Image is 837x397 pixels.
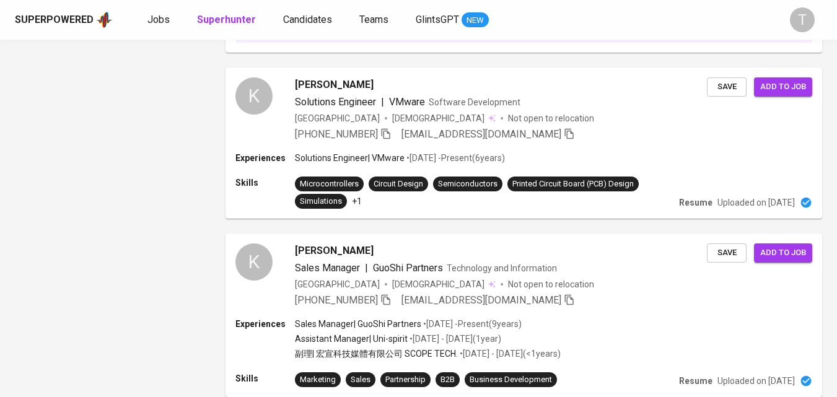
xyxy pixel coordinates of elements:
div: Printed Circuit Board (PCB) Design [512,178,634,190]
a: Jobs [147,12,172,28]
span: Save [713,80,740,94]
span: Teams [359,14,388,25]
button: Add to job [754,243,812,263]
button: Add to job [754,77,812,97]
span: Save [713,246,740,260]
span: Solutions Engineer [295,96,376,108]
a: Candidates [283,12,335,28]
div: Semiconductors [438,178,497,190]
button: Save [707,243,747,263]
span: Candidates [283,14,332,25]
a: K[PERSON_NAME]Solutions Engineer|VMwareSoftware Development[GEOGRAPHIC_DATA][DEMOGRAPHIC_DATA] No... [226,68,822,219]
p: Not open to relocation [508,278,594,290]
p: Uploaded on [DATE] [717,375,795,387]
span: GlintsGPT [416,14,459,25]
p: • [DATE] - [DATE] ( <1 years ) [458,347,561,360]
span: NEW [462,14,489,27]
p: Solutions Engineer | VMware [295,152,405,164]
span: Software Development [429,97,520,107]
div: Sales [351,374,370,386]
span: [PERSON_NAME] [295,243,374,258]
div: [GEOGRAPHIC_DATA] [295,278,380,290]
p: Not open to relocation [508,112,594,124]
p: Uploaded on [DATE] [717,196,795,209]
span: Add to job [760,246,806,260]
div: Microcontrollers [300,178,359,190]
img: app logo [96,11,113,29]
span: Technology and Information [447,263,557,273]
span: | [381,95,384,110]
div: Superpowered [15,13,94,27]
span: [EMAIL_ADDRESS][DOMAIN_NAME] [401,294,561,306]
div: Partnership [385,374,426,386]
p: Experiences [235,152,295,164]
span: GuoShi Partners [373,262,443,274]
a: Superhunter [197,12,258,28]
p: Skills [235,177,295,189]
span: Sales Manager [295,262,360,274]
a: GlintsGPT NEW [416,12,489,28]
p: +1 [352,195,362,207]
div: B2B [440,374,455,386]
div: Simulations [300,196,342,207]
p: • [DATE] - Present ( 9 years ) [421,318,522,330]
p: Assistant Manager | Uni-spirit [295,333,408,345]
span: [EMAIL_ADDRESS][DOMAIN_NAME] [401,128,561,140]
div: Business Development [470,374,552,386]
div: T [790,7,815,32]
a: Teams [359,12,391,28]
span: VMware [389,96,425,108]
span: [PHONE_NUMBER] [295,128,378,140]
span: [DEMOGRAPHIC_DATA] [392,112,486,124]
p: Sales Manager | GuoShi Partners [295,318,421,330]
p: Resume [679,375,712,387]
p: Resume [679,196,712,209]
span: [PHONE_NUMBER] [295,294,378,306]
div: Circuit Design [374,178,423,190]
span: Jobs [147,14,170,25]
div: [GEOGRAPHIC_DATA] [295,112,380,124]
a: Superpoweredapp logo [15,11,113,29]
p: • [DATE] - Present ( 6 years ) [405,152,505,164]
b: Superhunter [197,14,256,25]
div: K [235,243,273,281]
button: Save [707,77,747,97]
a: K[PERSON_NAME]Sales Manager|GuoShi PartnersTechnology and Information[GEOGRAPHIC_DATA][DEMOGRAPHI... [226,233,822,397]
p: 副理 | 宏宣科技媒體有限公司 SCOPE TECH. [295,347,458,360]
div: K [235,77,273,115]
span: [PERSON_NAME] [295,77,374,92]
div: Marketing [300,374,336,386]
p: Experiences [235,318,295,330]
p: • [DATE] - [DATE] ( 1 year ) [408,333,501,345]
p: Skills [235,372,295,385]
span: [DEMOGRAPHIC_DATA] [392,278,486,290]
span: Add to job [760,80,806,94]
span: | [365,261,368,276]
